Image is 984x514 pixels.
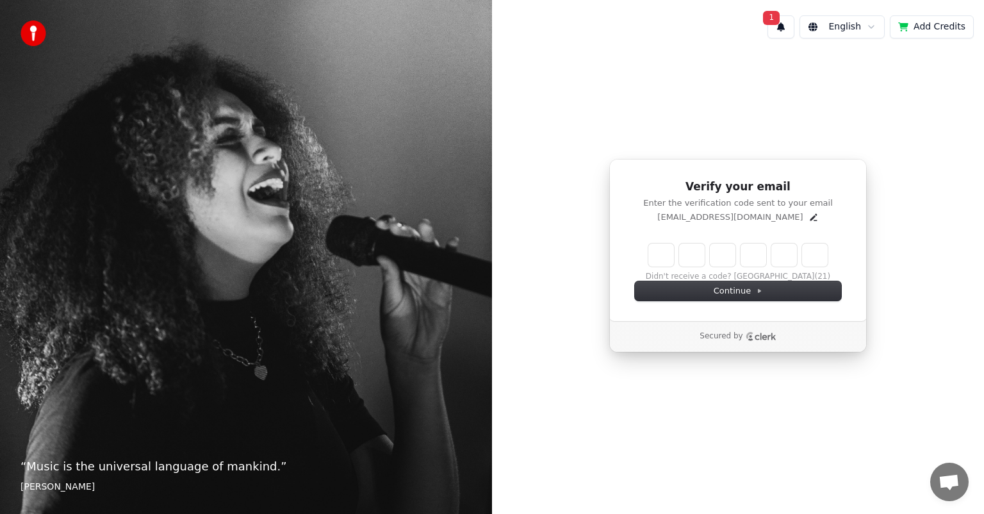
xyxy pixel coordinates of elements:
[890,15,974,38] button: Add Credits
[657,211,803,223] p: [EMAIL_ADDRESS][DOMAIN_NAME]
[648,244,828,267] input: Enter verification code
[635,179,841,195] h1: Verify your email
[714,285,762,297] span: Continue
[20,481,471,493] footer: [PERSON_NAME]
[763,11,780,25] span: 1
[635,197,841,209] p: Enter the verification code sent to your email
[767,15,794,38] button: 1
[635,281,841,301] button: Continue
[700,331,742,342] p: Secured by
[20,21,46,46] img: youka
[808,212,819,222] button: Edit
[746,332,776,341] a: Clerk logo
[930,463,969,501] div: Open chat
[20,458,471,476] p: “ Music is the universal language of mankind. ”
